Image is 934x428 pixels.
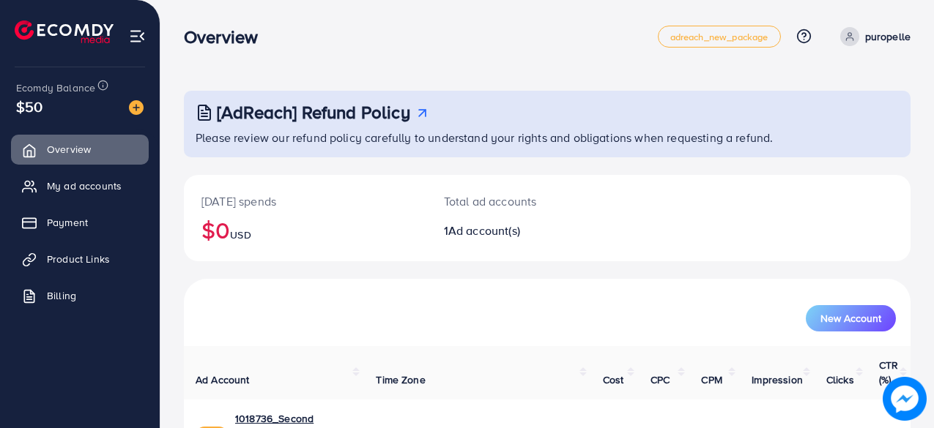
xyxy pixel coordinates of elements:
span: Time Zone [376,372,425,387]
button: New Account [806,305,896,331]
a: adreach_new_package [658,26,781,48]
span: Cost [603,372,624,387]
span: Ad account(s) [448,222,520,239]
span: Billing [47,288,76,303]
p: Total ad accounts [444,192,590,210]
a: Billing [11,281,149,310]
span: Ecomdy Balance [16,80,95,95]
a: puropelle [834,27,911,46]
img: image [884,378,926,420]
p: Please review our refund policy carefully to understand your rights and obligations when requesti... [196,129,902,146]
a: My ad accounts [11,171,149,200]
p: puropelle [865,28,911,45]
span: adreach_new_package [670,32,768,42]
span: New Account [820,313,881,323]
h3: Overview [184,26,270,48]
h2: $0 [201,216,409,244]
a: Product Links [11,244,149,274]
span: Overview [47,142,91,157]
span: Product Links [47,252,110,266]
span: CPC [651,372,670,387]
span: $50 [16,96,42,117]
span: Ad Account [196,372,250,387]
h2: 1 [444,224,590,238]
img: logo [15,20,114,43]
h3: [AdReach] Refund Policy [217,102,410,123]
img: image [129,100,144,115]
img: menu [129,28,146,45]
span: Clicks [826,372,854,387]
span: My ad accounts [47,179,122,193]
span: Payment [47,215,88,230]
span: Impression [752,372,803,387]
a: Payment [11,208,149,237]
span: USD [230,228,251,242]
a: Overview [11,135,149,164]
span: CTR (%) [879,358,898,387]
span: CPM [701,372,722,387]
p: [DATE] spends [201,192,409,210]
